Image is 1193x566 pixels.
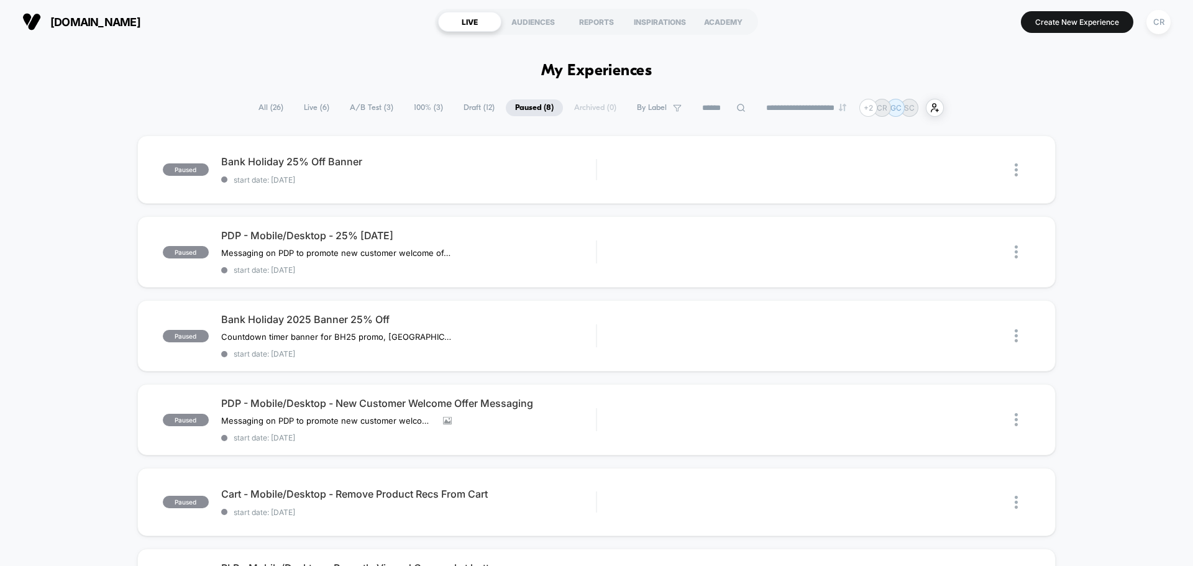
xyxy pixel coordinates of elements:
[221,488,596,500] span: Cart - Mobile/Desktop - Remove Product Recs From Cart
[877,103,887,112] p: CR
[565,12,628,32] div: REPORTS
[454,99,504,116] span: Draft ( 12 )
[221,248,452,258] span: Messaging on PDP to promote new customer welcome offer, this only shows to users who have not pur...
[904,103,915,112] p: SC
[163,414,209,426] span: paused
[692,12,755,32] div: ACADEMY
[221,508,596,517] span: start date: [DATE]
[221,265,596,275] span: start date: [DATE]
[501,12,565,32] div: AUDIENCES
[541,62,652,80] h1: My Experiences
[221,397,596,409] span: PDP - Mobile/Desktop - New Customer Welcome Offer Messaging
[221,313,596,326] span: Bank Holiday 2025 Banner 25% Off
[1143,9,1174,35] button: CR
[438,12,501,32] div: LIVE
[859,99,877,117] div: + 2
[1015,496,1018,509] img: close
[221,416,434,426] span: Messaging on PDP to promote new customer welcome offer, this only shows to users who have not pur...
[405,99,452,116] span: 100% ( 3 )
[839,104,846,111] img: end
[221,433,596,442] span: start date: [DATE]
[163,330,209,342] span: paused
[1015,329,1018,342] img: close
[295,99,339,116] span: Live ( 6 )
[1015,163,1018,176] img: close
[221,349,596,358] span: start date: [DATE]
[341,99,403,116] span: A/B Test ( 3 )
[890,103,902,112] p: GC
[163,496,209,508] span: paused
[221,229,596,242] span: PDP - Mobile/Desktop - 25% [DATE]
[50,16,140,29] span: [DOMAIN_NAME]
[1015,413,1018,426] img: close
[19,12,144,32] button: [DOMAIN_NAME]
[1146,10,1171,34] div: CR
[22,12,41,31] img: Visually logo
[1015,245,1018,258] img: close
[1021,11,1133,33] button: Create New Experience
[628,12,692,32] div: INSPIRATIONS
[163,163,209,176] span: paused
[221,332,452,342] span: Countdown timer banner for BH25 promo, [GEOGRAPHIC_DATA] only, on all pages.
[249,99,293,116] span: All ( 26 )
[221,175,596,185] span: start date: [DATE]
[637,103,667,112] span: By Label
[163,246,209,258] span: paused
[506,99,563,116] span: Paused ( 8 )
[221,155,596,168] span: Bank Holiday 25% Off Banner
